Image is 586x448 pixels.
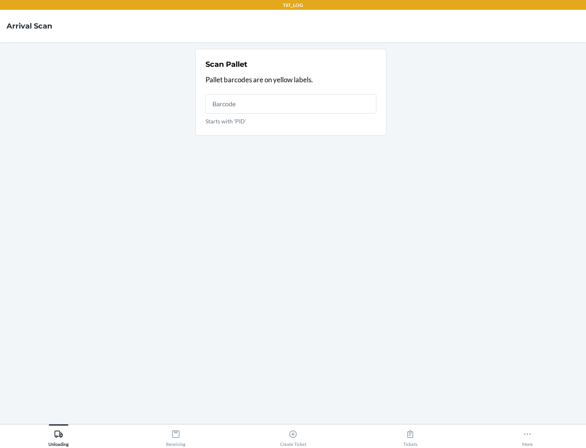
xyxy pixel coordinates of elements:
[48,426,69,447] div: Unloading
[280,426,306,447] div: Create Ticket
[352,424,469,447] button: Tickets
[206,59,247,70] h2: Scan Pallet
[7,21,52,31] h4: Arrival Scan
[522,426,533,447] div: More
[403,426,418,447] div: Tickets
[234,424,352,447] button: Create Ticket
[283,2,303,9] p: TST_LOG
[206,75,376,85] p: Pallet barcodes are on yellow labels.
[206,94,376,114] input: Starts with 'PID'
[469,424,586,447] button: More
[166,426,186,447] div: Receiving
[206,117,376,125] p: Starts with 'PID'
[117,424,234,447] button: Receiving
